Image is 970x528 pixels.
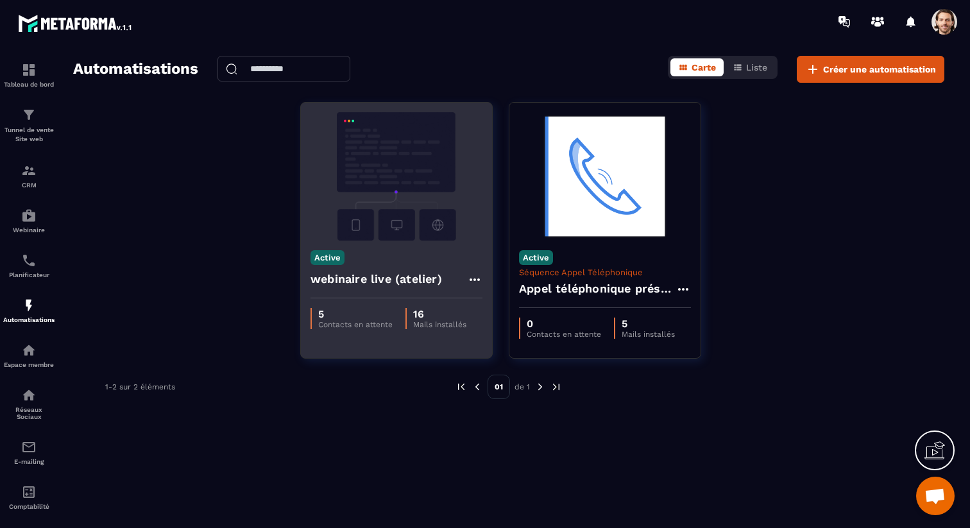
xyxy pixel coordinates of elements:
[3,406,55,420] p: Réseaux Sociaux
[622,318,675,330] p: 5
[413,308,466,320] p: 16
[3,458,55,465] p: E-mailing
[3,182,55,189] p: CRM
[527,318,601,330] p: 0
[534,381,546,393] img: next
[519,268,691,277] p: Séquence Appel Téléphonique
[3,316,55,323] p: Automatisations
[622,330,675,339] p: Mails installés
[318,308,393,320] p: 5
[21,208,37,223] img: automations
[3,81,55,88] p: Tableau de bord
[3,361,55,368] p: Espace membre
[519,250,553,265] p: Active
[472,381,483,393] img: prev
[3,378,55,430] a: social-networksocial-networkRéseaux Sociaux
[3,226,55,234] p: Webinaire
[488,375,510,399] p: 01
[21,387,37,403] img: social-network
[692,62,716,72] span: Carte
[413,320,466,329] p: Mails installés
[3,98,55,153] a: formationformationTunnel de vente Site web
[3,430,55,475] a: emailemailE-mailing
[21,298,37,313] img: automations
[3,475,55,520] a: accountantaccountantComptabilité
[916,477,955,515] div: Ouvrir le chat
[515,382,530,392] p: de 1
[527,330,601,339] p: Contacts en attente
[3,271,55,278] p: Planificateur
[3,53,55,98] a: formationformationTableau de bord
[21,163,37,178] img: formation
[311,270,442,288] h4: webinaire live (atelier)
[105,382,175,391] p: 1-2 sur 2 éléments
[21,62,37,78] img: formation
[3,153,55,198] a: formationformationCRM
[797,56,944,83] button: Créer une automatisation
[519,280,676,298] h4: Appel téléphonique présence
[3,126,55,144] p: Tunnel de vente Site web
[550,381,562,393] img: next
[21,343,37,358] img: automations
[725,58,775,76] button: Liste
[3,333,55,378] a: automationsautomationsEspace membre
[21,439,37,455] img: email
[18,12,133,35] img: logo
[3,198,55,243] a: automationsautomationsWebinaire
[3,503,55,510] p: Comptabilité
[670,58,724,76] button: Carte
[519,112,691,241] img: automation-background
[318,320,393,329] p: Contacts en attente
[746,62,767,72] span: Liste
[21,253,37,268] img: scheduler
[21,484,37,500] img: accountant
[3,243,55,288] a: schedulerschedulerPlanificateur
[311,250,345,265] p: Active
[21,107,37,123] img: formation
[73,56,198,83] h2: Automatisations
[311,112,482,241] img: automation-background
[823,63,936,76] span: Créer une automatisation
[3,288,55,333] a: automationsautomationsAutomatisations
[455,381,467,393] img: prev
